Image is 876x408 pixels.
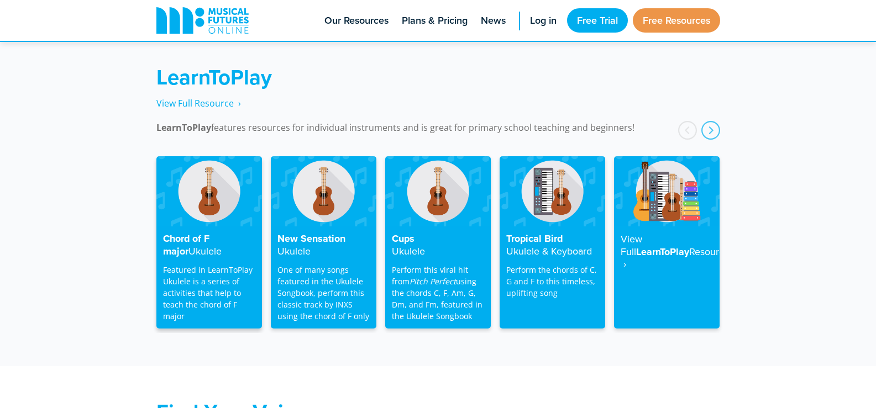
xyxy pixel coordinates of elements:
p: One of many songs featured in the Ukulele Songbook, perform this classic track by INXS using the ... [277,264,370,322]
a: Tropical BirdUkulele & Keyboard Perform the chords of C, G and F to this timeless, uplifting song [500,156,605,328]
h4: LearnToPlay [621,233,713,271]
strong: LearnToPlay [156,62,272,92]
span: News [481,13,506,28]
p: Featured in LearnToPlay Ukulele is a series of activities that help to teach the chord of F major [163,264,255,322]
h4: Chord of F major [163,233,255,257]
span: Log in [530,13,557,28]
strong: Ukulele [392,244,425,258]
a: Free Resources [633,8,720,33]
strong: Ukulele [188,244,222,258]
strong: Resource ‎ › [621,245,730,271]
a: Free Trial [567,8,628,33]
em: Pitch Perfect [410,276,456,287]
p: Perform this viral hit from using the chords C, F, Am, G, Dm, and Fm, featured in the Ukulele Son... [392,264,484,322]
h4: Tropical Bird [506,233,599,257]
h4: Cups [392,233,484,257]
p: Perform the chords of C, G and F to this timeless, uplifting song [506,264,599,299]
h4: New Sensation [277,233,370,257]
span: Our Resources [324,13,389,28]
strong: Ukulele [277,244,311,258]
a: CupsUkulele Perform this viral hit fromPitch Perfectusing the chords C, F, Am, G, Dm, and Fm, fea... [385,156,491,328]
strong: View Full [621,232,642,258]
div: prev [678,121,697,140]
strong: LearnToPlay [156,121,211,134]
p: features resources for individual instruments and is great for primary school teaching and beginn... [156,121,720,134]
strong: Ukulele & Keyboard [506,244,592,258]
span: View Full Resource‎‏‏‎ ‎ › [156,97,241,109]
a: View Full Resource‎‏‏‎ ‎ › [156,97,241,110]
span: Plans & Pricing [402,13,468,28]
a: View FullLearnToPlayResource ‎ › [614,156,720,328]
a: New SensationUkulele One of many songs featured in the Ukulele Songbook, perform this classic tra... [271,156,376,328]
div: next [701,121,720,140]
a: Chord of F majorUkulele Featured in LearnToPlay Ukulele is a series of activities that help to te... [156,156,262,328]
